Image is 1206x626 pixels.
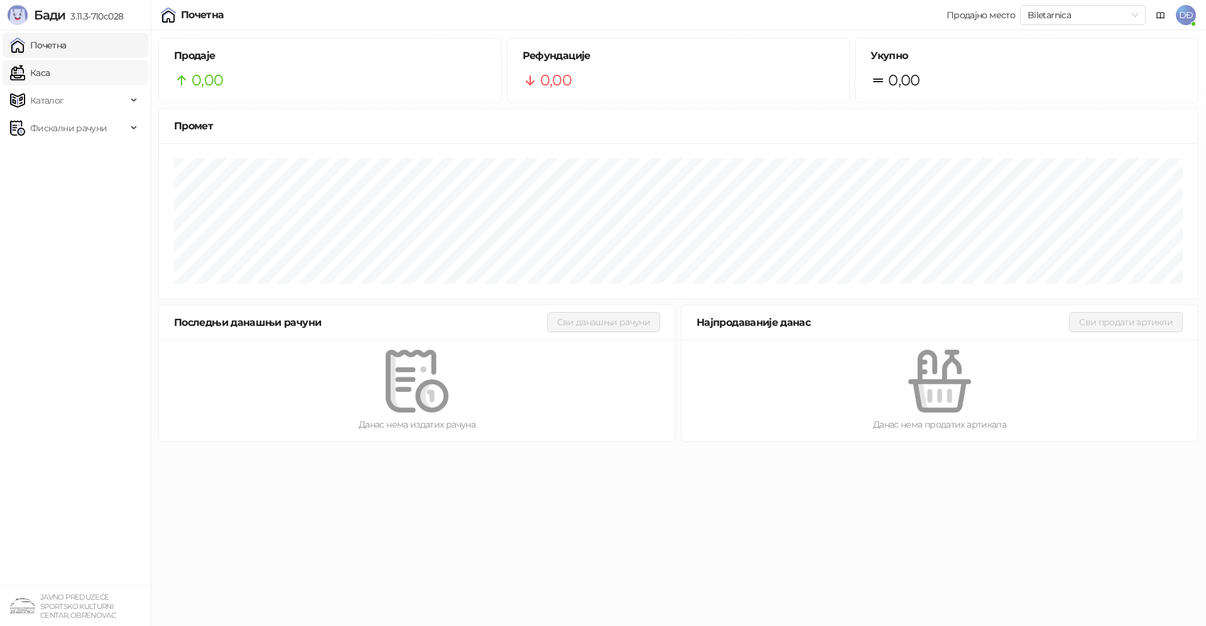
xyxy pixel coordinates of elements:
span: Фискални рачуни [30,116,107,141]
div: Промет [174,118,1183,134]
a: Почетна [10,33,67,58]
button: Сви данашњи рачуни [547,312,660,332]
h5: Продаје [174,48,486,63]
span: Каталог [30,88,64,113]
span: DĐ [1176,5,1196,25]
span: Biletarnica [1028,6,1138,24]
img: Logo [8,5,28,25]
small: JAVNO PREDUZEĆE SPORTSKO KULTURNI CENTAR, OBRENOVAC [40,593,116,620]
div: Данас нема продатих артикала [702,418,1178,431]
div: Продајно место [947,11,1015,19]
span: Бади [34,8,65,23]
div: Почетна [181,10,224,20]
a: Каса [10,60,50,85]
a: Документација [1151,5,1171,25]
span: 3.11.3-710c028 [65,11,123,22]
span: 0,00 [888,68,920,92]
h5: Рефундације [523,48,835,63]
span: 0,00 [540,68,572,92]
img: 64x64-companyLogo-4a28e1f8-f217-46d7-badd-69a834a81aaf.png [10,593,35,618]
button: Сви продати артикли [1069,312,1183,332]
span: 0,00 [192,68,223,92]
h5: Укупно [871,48,1183,63]
div: Најпродаваније данас [697,315,1069,330]
div: Последњи данашњи рачуни [174,315,547,330]
div: Данас нема издатих рачуна [179,418,655,431]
